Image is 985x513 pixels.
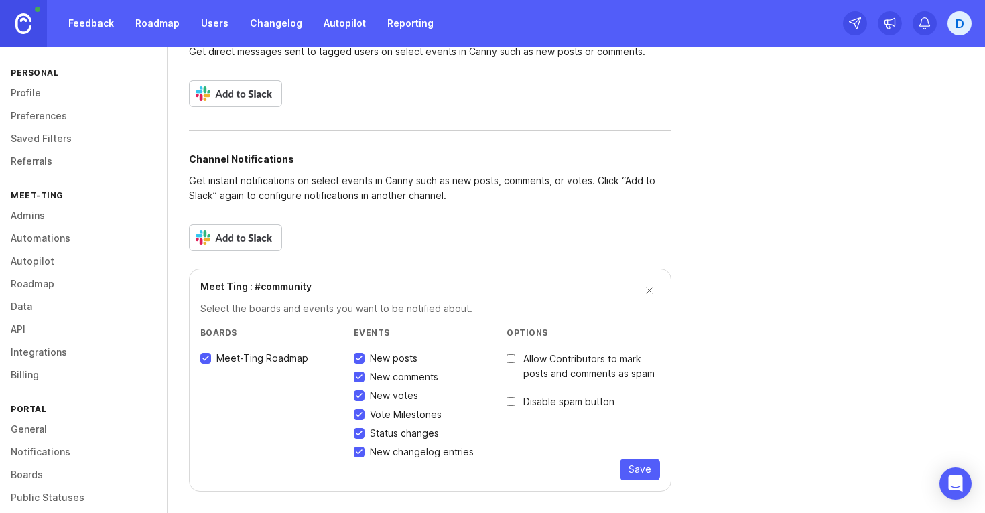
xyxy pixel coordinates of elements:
[629,463,651,476] span: Save
[51,79,120,88] div: Domain Overview
[127,11,188,35] a: Roadmap
[947,11,972,35] button: D
[200,353,211,364] input: Subscribe to Meet-Ting Roadmap
[354,353,365,364] input: Get notified when a post is created
[148,79,226,88] div: Keywords by Traffic
[189,80,282,107] img: Add to Slack
[200,301,660,316] p: Select the boards and events you want to be notified about.
[60,11,122,35] a: Feedback
[939,467,972,500] div: Open Intercom Messenger
[133,78,144,88] img: tab_keywords_by_traffic_grey.svg
[216,352,308,365] span: Meet-Ting Roadmap
[354,409,365,420] input: Get notified when posts reach 10, 25, 50, etc... votes
[189,152,671,167] h2: Channel Notifications
[507,327,660,338] div: Options
[242,11,310,35] a: Changelog
[38,21,66,32] div: v 4.0.25
[189,173,671,203] p: Get instant notifications on select events in Canny such as new posts, comments, or votes. Click ...
[15,13,31,34] img: Canny Home
[523,352,660,381] div: Allow Contributors to mark posts and comments as spam
[370,445,474,459] span: New changelog entries
[36,78,47,88] img: tab_domain_overview_orange.svg
[354,372,365,382] input: Get notified when a comment is created
[200,280,312,301] p: Meet Ting : #community
[370,352,417,365] span: New posts
[370,427,439,440] span: Status changes
[507,397,515,406] input: Disable spam button
[354,428,365,439] input: Get notified when a post status changes
[354,390,365,401] input: Get notified when a new vote is added
[316,11,374,35] a: Autopilot
[370,408,442,421] div: Vote Milestones
[639,280,660,301] button: Delete connection
[370,370,438,384] span: New comments
[35,35,147,46] div: Domain: [DOMAIN_NAME]
[189,44,671,59] p: Get direct messages sent to tagged users on select events in Canny such as new posts or comments.
[523,394,614,409] div: Disable spam button
[189,224,282,251] img: Add to Slack
[193,11,237,35] a: Users
[620,459,660,480] button: Save
[370,389,418,402] span: New votes
[200,327,354,338] div: Boards
[21,35,32,46] img: website_grey.svg
[354,327,507,338] div: Events
[507,354,515,363] input: Allow Contributors to mark posts and comments as spam
[21,21,32,32] img: logo_orange.svg
[379,11,442,35] a: Reporting
[354,447,365,457] input: Get notified when a new changelog entry is published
